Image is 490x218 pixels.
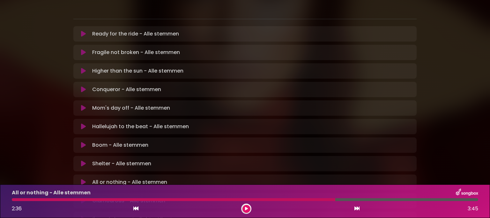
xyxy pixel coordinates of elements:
span: 2:36 [12,205,22,212]
p: All or nothing - Alle stemmen [92,178,167,186]
img: songbox-logo-white.png [456,189,478,197]
p: Fragile not broken - Alle stemmen [92,49,180,56]
p: Shelter - Alle stemmen [92,160,151,167]
p: Mom's day off - Alle stemmen [92,104,170,112]
p: Boom - Alle stemmen [92,141,148,149]
p: All or nothing - Alle stemmen [12,189,91,197]
p: Conqueror - Alle stemmen [92,86,161,93]
p: Higher than the sun - Alle stemmen [92,67,183,75]
span: 3:45 [468,205,478,213]
p: Hallelujah to the beat - Alle stemmen [92,123,189,130]
p: Ready for the ride - Alle stemmen [92,30,179,38]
